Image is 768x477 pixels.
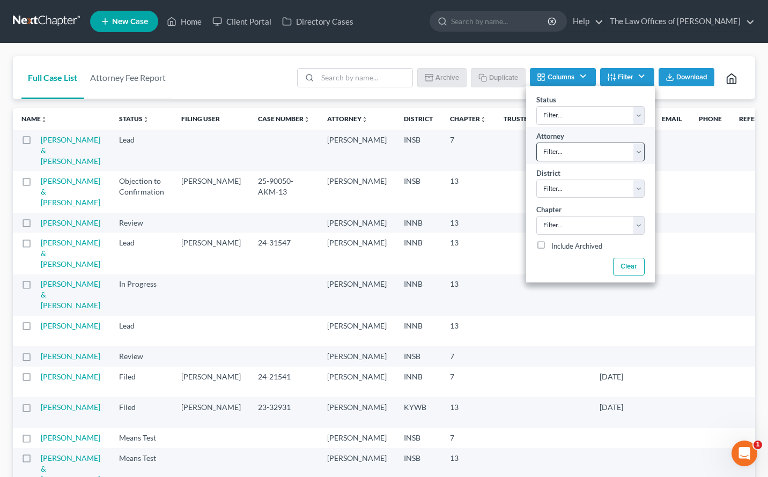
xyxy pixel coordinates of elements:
[395,213,441,233] td: INNB
[173,367,249,397] td: [PERSON_NAME]
[112,18,148,26] span: New Case
[676,73,707,81] span: Download
[327,115,368,123] a: Attorneyunfold_more
[317,69,412,87] input: Search by name...
[258,115,310,123] a: Case Numberunfold_more
[304,116,310,123] i: unfold_more
[21,115,47,123] a: Nameunfold_more
[173,171,249,212] td: [PERSON_NAME]
[277,12,359,31] a: Directory Cases
[319,130,395,171] td: [PERSON_NAME]
[395,397,441,428] td: KYWB
[441,397,495,428] td: 13
[110,274,173,316] td: In Progress
[319,171,395,212] td: [PERSON_NAME]
[207,12,277,31] a: Client Portal
[659,68,714,86] button: Download
[480,116,486,123] i: unfold_more
[591,397,653,428] td: [DATE]
[319,213,395,233] td: [PERSON_NAME]
[504,115,538,123] a: Trusteeunfold_more
[536,168,560,179] label: District
[526,86,655,282] div: Filter
[173,397,249,428] td: [PERSON_NAME]
[441,274,495,316] td: 13
[41,238,100,269] a: [PERSON_NAME] & [PERSON_NAME]
[41,116,47,123] i: unfold_more
[41,135,100,166] a: [PERSON_NAME] & [PERSON_NAME]
[319,367,395,397] td: [PERSON_NAME]
[249,171,319,212] td: 25-90050-AKM-13
[143,116,149,123] i: unfold_more
[441,367,495,397] td: 7
[361,116,368,123] i: unfold_more
[21,56,84,99] a: Full Case List
[41,218,100,227] a: [PERSON_NAME]
[41,403,100,412] a: [PERSON_NAME]
[110,346,173,366] td: Review
[319,346,395,366] td: [PERSON_NAME]
[319,397,395,428] td: [PERSON_NAME]
[173,233,249,274] td: [PERSON_NAME]
[41,433,100,442] a: [PERSON_NAME]
[249,367,319,397] td: 24-21541
[395,346,441,366] td: INSB
[732,441,757,466] iframe: Intercom live chat
[110,233,173,274] td: Lead
[319,233,395,274] td: [PERSON_NAME]
[395,316,441,346] td: INNB
[600,68,654,86] button: Filter
[395,428,441,448] td: INSB
[249,233,319,274] td: 24-31547
[395,233,441,274] td: INNB
[530,68,595,86] button: Columns
[690,108,730,130] th: Phone
[551,240,602,253] label: Include Archived
[441,346,495,366] td: 7
[119,115,149,123] a: Statusunfold_more
[84,56,172,99] a: Attorney Fee Report
[319,428,395,448] td: [PERSON_NAME]
[653,108,690,130] th: Email
[319,316,395,346] td: [PERSON_NAME]
[441,428,495,448] td: 7
[110,130,173,171] td: Lead
[110,428,173,448] td: Means Test
[395,108,441,130] th: District
[451,11,549,31] input: Search by name...
[110,171,173,212] td: Objection to Confirmation
[441,213,495,233] td: 13
[161,12,207,31] a: Home
[441,171,495,212] td: 13
[110,213,173,233] td: Review
[536,205,562,215] label: Chapter
[41,372,100,381] a: [PERSON_NAME]
[395,274,441,316] td: INNB
[41,279,100,310] a: [PERSON_NAME] & [PERSON_NAME]
[41,321,100,330] a: [PERSON_NAME]
[173,108,249,130] th: Filing User
[591,367,653,397] td: [DATE]
[754,441,762,449] span: 1
[567,12,603,31] a: Help
[41,352,100,361] a: [PERSON_NAME]
[395,130,441,171] td: INSB
[395,367,441,397] td: INNB
[441,316,495,346] td: 13
[612,258,644,275] button: Clear
[41,176,100,207] a: [PERSON_NAME] & [PERSON_NAME]
[604,12,755,31] a: The Law Offices of [PERSON_NAME]
[249,397,319,428] td: 23-32931
[441,233,495,274] td: 13
[536,95,556,106] label: Status
[319,274,395,316] td: [PERSON_NAME]
[110,397,173,428] td: Filed
[110,367,173,397] td: Filed
[110,316,173,346] td: Lead
[395,171,441,212] td: INSB
[536,131,564,142] label: Attorney
[441,130,495,171] td: 7
[450,115,486,123] a: Chapterunfold_more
